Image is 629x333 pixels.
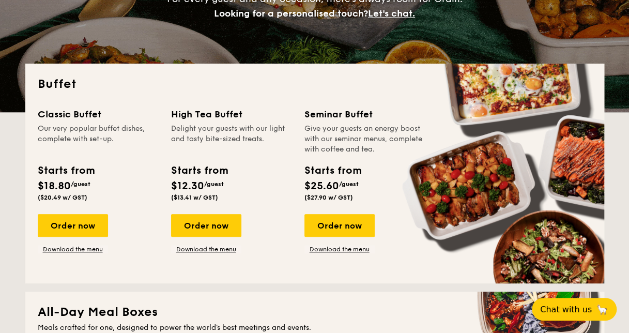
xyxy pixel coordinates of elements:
div: Order now [38,214,108,237]
button: Chat with us🦙 [532,298,617,321]
span: ($20.49 w/ GST) [38,194,87,201]
h2: All-Day Meal Boxes [38,304,592,321]
span: /guest [339,180,359,188]
span: $18.80 [38,180,71,192]
h2: Buffet [38,76,592,93]
a: Download the menu [38,245,108,253]
div: Starts from [38,163,94,178]
div: Delight your guests with our light and tasty bite-sized treats. [171,124,292,155]
span: 🦙 [596,304,608,315]
div: Give your guests an energy boost with our seminar menus, complete with coffee and tea. [304,124,425,155]
div: Order now [304,214,375,237]
span: $25.60 [304,180,339,192]
span: Let's chat. [368,8,415,19]
span: ($27.90 w/ GST) [304,194,353,201]
div: Order now [171,214,241,237]
div: Seminar Buffet [304,107,425,122]
div: Meals crafted for one, designed to power the world's best meetings and events. [38,323,592,333]
div: High Tea Buffet [171,107,292,122]
div: Starts from [304,163,361,178]
span: Looking for a personalised touch? [214,8,368,19]
div: Classic Buffet [38,107,159,122]
div: Our very popular buffet dishes, complete with set-up. [38,124,159,155]
span: Chat with us [540,305,592,314]
span: $12.30 [171,180,204,192]
span: /guest [204,180,224,188]
a: Download the menu [171,245,241,253]
div: Starts from [171,163,227,178]
span: ($13.41 w/ GST) [171,194,218,201]
span: /guest [71,180,90,188]
a: Download the menu [304,245,375,253]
